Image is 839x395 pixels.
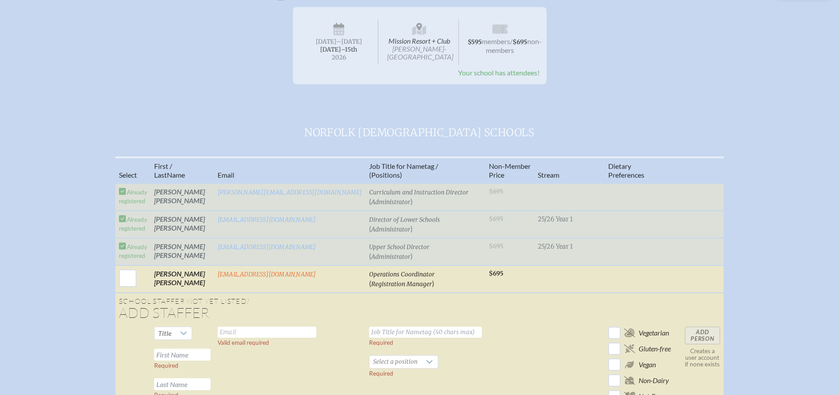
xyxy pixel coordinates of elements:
[371,253,410,261] span: Administrator
[155,327,175,339] span: Title
[410,197,413,205] span: )
[218,243,316,251] a: [EMAIL_ADDRESS][DOMAIN_NAME]
[410,224,413,233] span: )
[218,189,362,196] a: [PERSON_NAME][EMAIL_ADDRESS][DOMAIN_NAME]
[336,38,362,45] span: –[DATE]
[608,162,644,179] span: ary Preferences
[639,360,656,369] span: Vegan
[320,46,357,53] span: [DATE]–⁠15th
[489,171,504,179] span: Price
[369,243,429,251] span: Upper School Director
[369,271,435,278] span: Operations Coordinator
[151,265,214,293] td: [PERSON_NAME] [PERSON_NAME]
[369,197,371,205] span: (
[639,344,671,353] span: Gluten-free
[218,271,316,278] a: [EMAIL_ADDRESS][DOMAIN_NAME]
[214,157,366,183] th: Email
[538,242,573,250] span: 25/26 Year 1
[369,339,393,346] label: Required
[370,356,421,368] span: Select a position
[685,348,720,368] p: Creates a user account if none exists
[369,216,440,224] span: Director of Lower Schools
[482,37,510,45] span: members
[154,162,172,170] span: First /
[369,224,371,233] span: (
[371,198,410,206] span: Administrator
[410,252,413,260] span: )
[371,226,410,233] span: Administrator
[151,211,214,238] td: [PERSON_NAME] [PERSON_NAME]
[154,171,167,179] span: Last
[151,238,214,265] td: [PERSON_NAME] [PERSON_NAME]
[119,171,137,179] span: Select
[154,349,211,361] input: First Name
[316,38,336,45] span: [DATE]
[432,279,434,287] span: )
[485,157,534,183] th: Memb
[369,370,393,377] label: Required
[538,215,573,223] span: 25/26 Year 1
[489,162,505,170] span: Non-
[510,37,513,45] span: /
[525,162,531,170] span: er
[218,216,316,224] a: [EMAIL_ADDRESS][DOMAIN_NAME]
[486,37,542,54] span: non-members
[513,38,527,46] span: $695
[151,157,214,183] th: Name
[279,123,561,141] span: Norfolk [DEMOGRAPHIC_DATA] Schools
[369,189,469,196] span: Curriculum and Instruction Director
[158,329,172,337] span: Title
[307,54,371,61] span: 2026
[154,362,178,369] label: Required
[458,68,540,77] span: Your school has attendees!
[371,280,432,288] span: Registration Manager
[639,376,669,385] span: Non-Dairy
[154,378,211,390] input: Last Name
[218,339,269,346] label: Valid email required
[468,38,482,46] span: $595
[489,270,503,277] span: $695
[639,328,669,337] span: Vegetarian
[380,19,459,65] span: Mission Resort + Club
[366,157,485,183] th: Job Title for Nametag / (Positions)
[369,279,371,287] span: (
[218,327,316,338] input: Email
[151,183,214,211] td: [PERSON_NAME] [PERSON_NAME]
[605,157,674,183] th: Diet
[534,157,605,183] th: Stream
[369,327,482,338] input: Job Title for Nametag (40 chars max)
[387,45,453,61] span: [PERSON_NAME]-[GEOGRAPHIC_DATA]
[369,252,371,260] span: (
